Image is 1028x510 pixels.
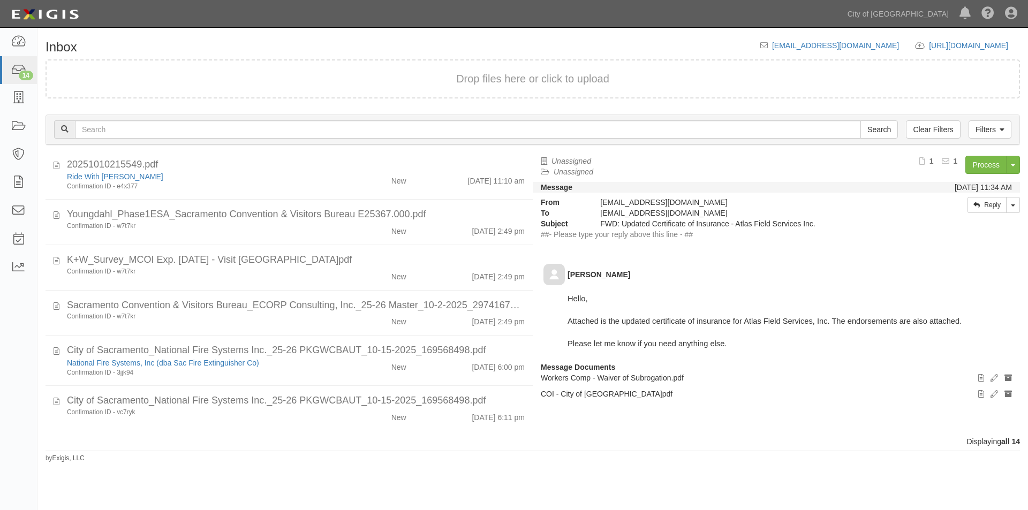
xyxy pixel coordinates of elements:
[592,218,890,229] div: FWD: Updated Certificate of Insurance - Atlas Field Services Inc.
[67,408,327,417] div: Confirmation ID - vc7ryk
[906,120,960,139] a: Clear Filters
[67,312,327,321] div: Confirmation ID - w7t7kr
[978,375,984,382] i: View
[568,361,962,372] p: Regards,
[592,208,890,218] div: inbox@cos.complianz.com
[954,157,958,165] b: 1
[541,389,1012,399] p: COI - City of [GEOGRAPHIC_DATA]pdf
[67,172,163,181] a: Ride With [PERSON_NAME]
[541,183,572,192] strong: Message
[568,316,962,327] p: Attached is the updated certificate of insurance for Atlas Field Services, Inc. The endorsements ...
[19,71,33,80] div: 14
[1004,375,1012,382] i: Archive document
[568,338,962,349] p: Please let me know if you need anything else.
[391,312,406,327] div: New
[929,41,1020,50] a: [URL][DOMAIN_NAME]
[67,368,327,377] div: Confirmation ID - 3jjk94
[541,230,693,239] span: ##- Please type your reply above this line - ##
[67,299,525,313] div: Sacramento Convention & Visitors Bureau_ECORP Consulting, Inc._25-26 Master_10-2-2025_297416774.pdf
[67,267,327,276] div: Confirmation ID - w7t7kr
[1004,391,1012,398] i: Archive document
[554,168,593,176] a: Unassigned
[472,312,525,327] div: [DATE] 2:49 pm
[472,408,525,423] div: [DATE] 6:11 pm
[37,436,1028,447] div: Displaying
[969,120,1011,139] a: Filters
[967,197,1007,213] a: Reply
[67,182,327,191] div: Confirmation ID - e4x377
[67,394,525,408] div: City of Sacramento_National Fire Systems Inc._25-26 PKGWCBAUT_10-15-2025_169568498.pdf
[391,267,406,282] div: New
[991,375,998,382] i: Edit document
[46,454,85,463] small: by
[472,222,525,237] div: [DATE] 2:49 pm
[981,7,994,20] i: Help Center - Complianz
[391,171,406,186] div: New
[67,222,327,231] div: Confirmation ID - w7t7kr
[67,158,525,172] div: 20251010215549.pdf
[533,208,592,218] strong: To
[472,357,525,372] div: [DATE] 6:00 pm
[67,253,525,267] div: K+W_Survey_MCOI Exp. 06-01-26 - Visit Sacramento.pdf
[772,41,899,50] a: [EMAIL_ADDRESS][DOMAIN_NAME]
[541,363,615,371] strong: Message Documents
[568,270,630,279] b: [PERSON_NAME]
[391,408,406,423] div: New
[965,156,1007,174] a: Process
[978,391,984,398] i: View
[842,3,954,25] a: City of [GEOGRAPHIC_DATA]
[67,171,327,182] div: Ride With Amy
[391,222,406,237] div: New
[991,391,998,398] i: Edit document
[52,454,85,462] a: Exigis, LLC
[533,218,592,229] strong: Subject
[75,120,861,139] input: Search
[592,197,890,208] div: [EMAIL_ADDRESS][DOMAIN_NAME]
[541,372,1012,383] p: Workers Comp - Waiver of Subrogation.pdf
[8,5,82,24] img: logo-5460c22ac91f19d4615b14bd174203de0afe785f0fc80cf4dbbc73dc1793850b.png
[468,171,525,186] div: [DATE] 11:10 am
[391,357,406,372] div: New
[955,182,1012,193] div: [DATE] 11:34 AM
[67,344,525,357] div: City of Sacramento_National Fire Systems Inc._25-26 PKGWCBAUT_10-15-2025_169568498.pdf
[929,157,934,165] b: 1
[1001,437,1020,446] b: all 14
[551,157,591,165] a: Unassigned
[543,264,565,285] img: default-avatar-80.png
[533,197,592,208] strong: From
[67,357,327,368] div: National Fire Systems, Inc (dba Sac Fire Extinguisher Co)
[860,120,898,139] input: Search
[67,208,525,222] div: Youngdahl_Phase1ESA_Sacramento Convention & Visitors Bureau E25367.000.pdf
[472,267,525,282] div: [DATE] 2:49 pm
[67,359,259,367] a: National Fire Systems, Inc (dba Sac Fire Extinguisher Co)
[568,293,962,305] p: Hello,
[46,40,77,54] h1: Inbox
[456,71,609,87] button: Drop files here or click to upload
